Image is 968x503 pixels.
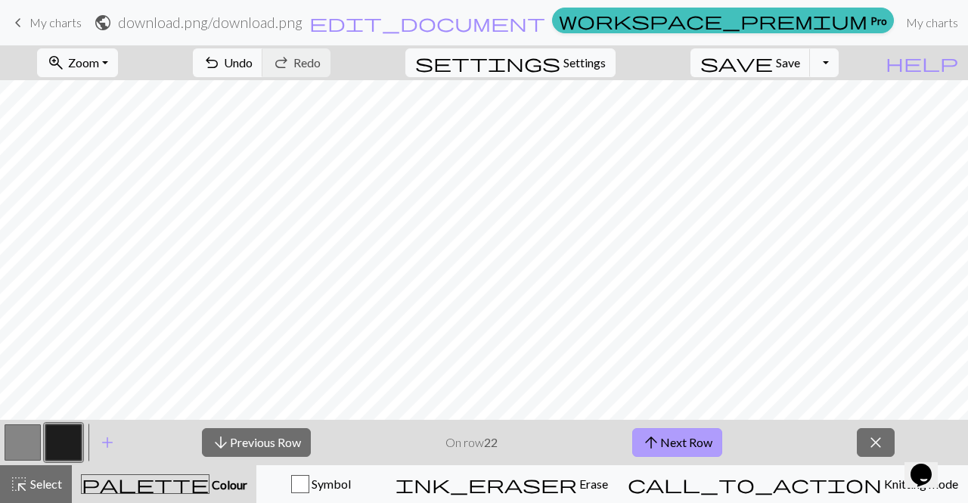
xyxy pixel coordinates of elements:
span: edit_document [309,12,545,33]
span: palette [82,474,209,495]
a: Pro [552,8,894,33]
a: My charts [900,8,964,38]
span: call_to_action [628,474,882,495]
button: SettingsSettings [405,48,616,77]
span: keyboard_arrow_left [9,12,27,33]
i: Settings [415,54,560,72]
span: arrow_upward [642,432,660,453]
iframe: chat widget [904,442,953,488]
span: Undo [224,55,253,70]
span: Knitting mode [882,477,958,491]
span: add [98,432,116,453]
span: undo [203,52,221,73]
button: Zoom [37,48,118,77]
button: Colour [72,465,256,503]
button: Next Row [632,428,722,457]
span: help [886,52,958,73]
span: Symbol [309,477,351,491]
span: Zoom [68,55,99,70]
span: Save [776,55,800,70]
span: Select [28,477,62,491]
button: Knitting mode [618,465,968,503]
span: highlight_alt [10,474,28,495]
button: Undo [193,48,263,77]
span: public [94,12,112,33]
span: Colour [209,477,247,492]
p: On row [445,433,498,452]
button: Previous Row [202,428,311,457]
a: My charts [9,10,82,36]
button: Symbol [256,465,386,503]
span: zoom_in [47,52,65,73]
span: save [700,52,773,73]
span: ink_eraser [396,474,577,495]
span: My charts [29,15,82,29]
span: workspace_premium [559,10,867,31]
span: Erase [577,477,608,491]
span: settings [415,52,560,73]
strong: 22 [484,435,498,449]
button: Save [690,48,811,77]
span: close [867,432,885,453]
h2: download.png / download.png [118,14,302,31]
span: Settings [563,54,606,72]
button: Erase [386,465,618,503]
span: arrow_downward [212,432,230,453]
